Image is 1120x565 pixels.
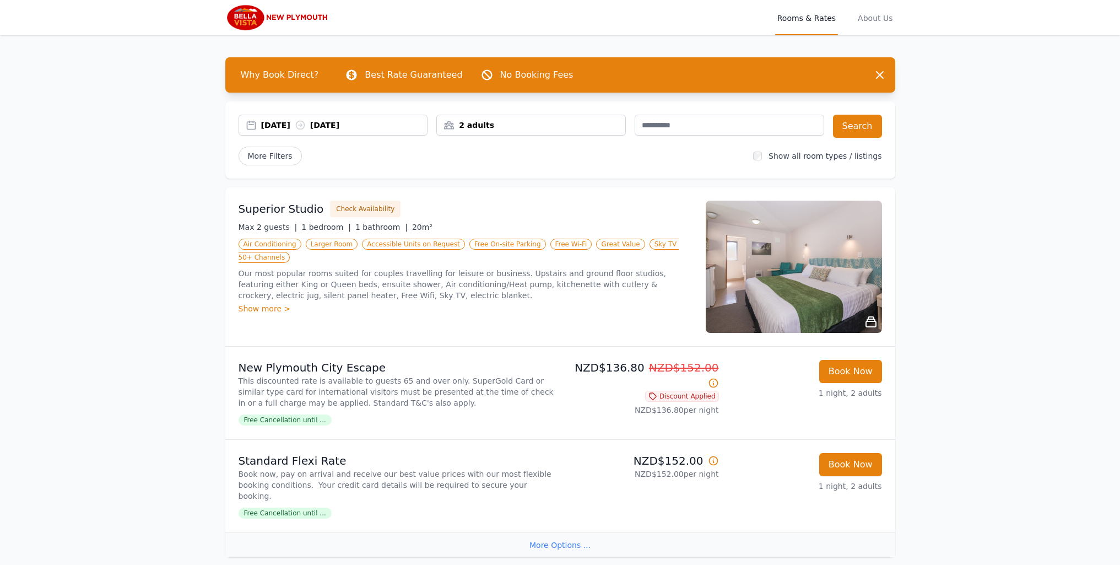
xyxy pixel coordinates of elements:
h3: Superior Studio [239,201,324,217]
div: 2 adults [437,120,625,131]
div: More Options ... [225,532,895,557]
span: Max 2 guests | [239,223,297,232]
label: Show all room types / listings [769,152,881,160]
button: Check Availability [330,201,401,217]
span: More Filters [239,147,302,165]
button: Book Now [819,360,882,383]
span: Discount Applied [645,391,719,402]
p: This discounted rate is available to guests 65 and over only. SuperGold Card or similar type card... [239,375,556,408]
p: No Booking Fees [500,68,573,82]
p: NZD$136.80 [565,360,719,391]
span: Accessible Units on Request [362,239,465,250]
span: Why Book Direct? [232,64,328,86]
span: 1 bathroom | [355,223,408,232]
p: NZD$152.00 [565,453,719,469]
span: Free Wi-Fi [550,239,592,250]
p: Book now, pay on arrival and receive our best value prices with our most flexible booking conditi... [239,469,556,502]
div: Show more > [239,303,692,314]
p: New Plymouth City Escape [239,360,556,375]
span: 20m² [412,223,432,232]
button: Book Now [819,453,882,476]
span: 1 bedroom | [301,223,351,232]
p: 1 night, 2 adults [728,481,882,492]
p: NZD$152.00 per night [565,469,719,480]
button: Search [833,115,882,138]
span: NZD$152.00 [649,361,719,374]
img: Bella Vista New Plymouth [225,4,331,31]
p: 1 night, 2 adults [728,388,882,399]
p: NZD$136.80 per night [565,405,719,416]
div: [DATE] [DATE] [261,120,428,131]
p: Best Rate Guaranteed [365,68,462,82]
span: Free On-site Parking [469,239,546,250]
span: Free Cancellation until ... [239,508,332,519]
span: Great Value [596,239,645,250]
span: Air Conditioning [239,239,301,250]
span: Larger Room [306,239,358,250]
p: Our most popular rooms suited for couples travelling for leisure or business. Upstairs and ground... [239,268,692,301]
p: Standard Flexi Rate [239,453,556,469]
span: Free Cancellation until ... [239,415,332,426]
